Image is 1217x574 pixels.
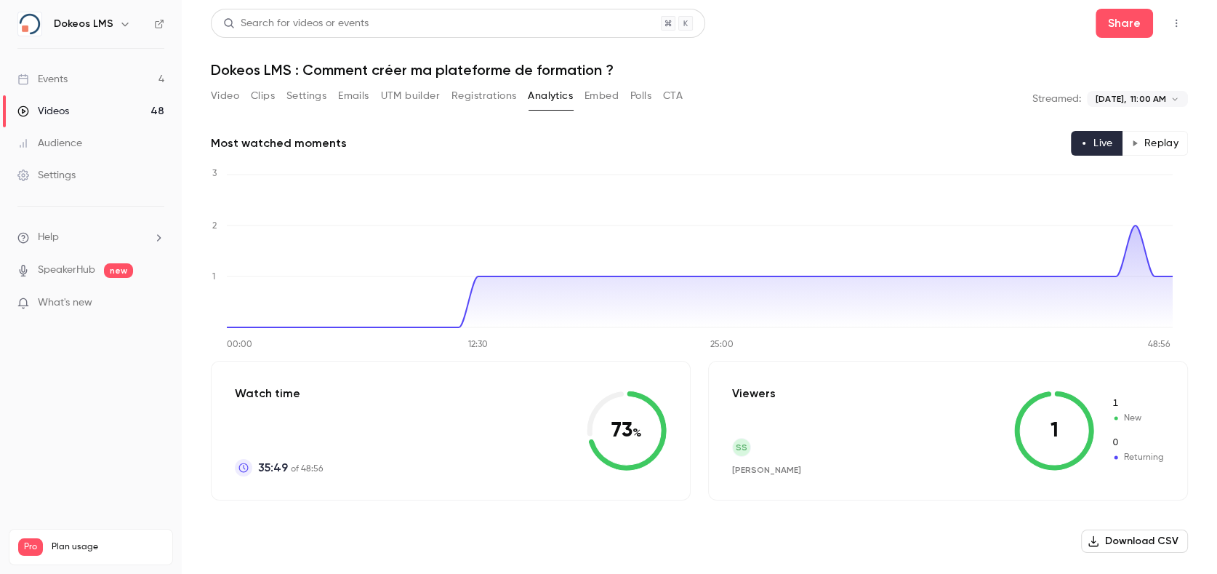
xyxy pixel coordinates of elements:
tspan: 1 [212,273,215,282]
button: Download CSV [1081,530,1188,553]
tspan: 00:00 [227,340,252,349]
span: Returning [1112,437,1164,450]
div: Audience [17,136,82,151]
span: Plan usage [52,541,164,553]
button: Embed [585,84,619,108]
button: Analytics [528,84,573,108]
span: What's new [38,295,92,311]
p: Streamed: [1032,92,1081,106]
button: Live [1071,131,1122,156]
button: Registrations [451,84,516,108]
span: Help [38,230,59,245]
tspan: 25:00 [710,340,734,349]
p: of 48:56 [258,459,323,477]
h6: Dokeos LMS [54,17,113,31]
button: Replay [1122,131,1188,156]
button: Clips [251,84,275,108]
div: Events [17,72,68,87]
span: 35:49 [258,459,288,477]
button: Video [211,84,239,108]
li: help-dropdown-opener [17,230,164,245]
h1: Dokeos LMS : Comment créer ma plateforme de formation ? [211,61,1188,79]
tspan: 2 [212,222,217,231]
img: Dokeos LMS [18,12,41,36]
a: SpeakerHub [38,263,95,278]
p: Watch time [235,385,323,402]
span: New [1112,397,1164,410]
tspan: 12:30 [468,340,488,349]
div: Search for videos or events [223,16,369,31]
h2: Most watched moments [211,135,347,152]
tspan: 48:56 [1147,340,1170,349]
span: New [1112,412,1164,425]
iframe: Noticeable Trigger [147,297,164,310]
button: Emails [338,84,369,108]
button: CTA [663,84,683,108]
button: UTM builder [381,84,440,108]
button: Share [1096,9,1153,38]
div: Videos [17,104,69,119]
span: Returning [1112,451,1164,464]
div: Settings [17,168,76,183]
span: Pro [18,538,43,556]
span: 11:00 AM [1130,92,1166,105]
span: [DATE], [1096,92,1126,105]
button: Top Bar Actions [1165,12,1188,35]
button: Settings [286,84,326,108]
button: Polls [630,84,651,108]
p: Viewers [732,385,776,402]
span: new [104,263,133,278]
span: SS [736,441,747,454]
tspan: 3 [212,170,217,178]
span: [PERSON_NAME] [732,465,801,475]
